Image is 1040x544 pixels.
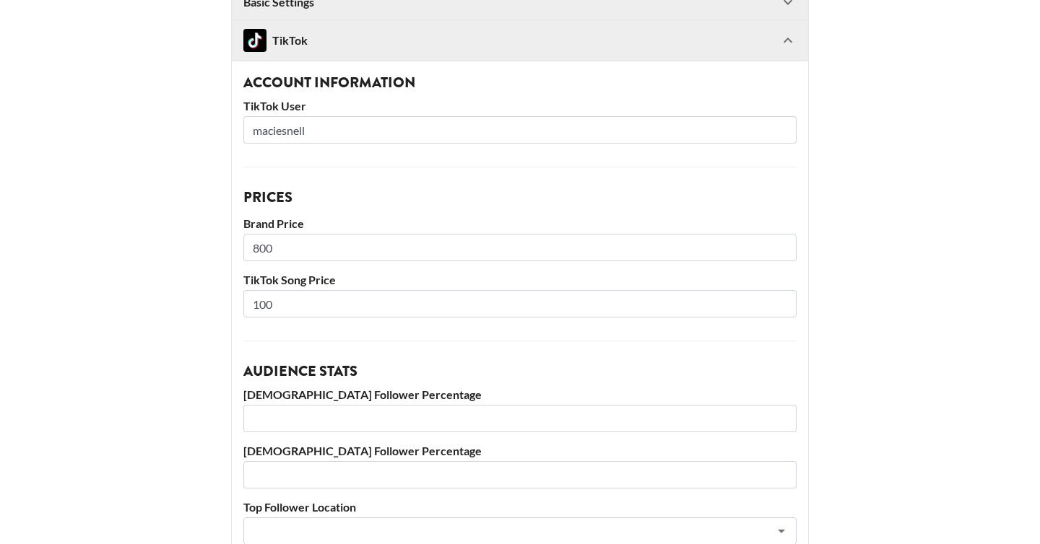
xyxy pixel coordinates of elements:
[243,76,797,90] h3: Account Information
[243,29,308,52] div: TikTok
[243,29,266,52] img: TikTok
[243,444,797,458] label: [DEMOGRAPHIC_DATA] Follower Percentage
[243,387,797,402] label: [DEMOGRAPHIC_DATA] Follower Percentage
[243,364,797,379] h3: Audience Stats
[243,216,797,231] label: Brand Price
[771,521,792,541] button: Open
[243,190,797,205] h3: Prices
[243,99,797,113] label: TikTok User
[243,500,797,514] label: Top Follower Location
[232,20,808,61] div: TikTokTikTok
[243,273,797,287] label: TikTok Song Price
